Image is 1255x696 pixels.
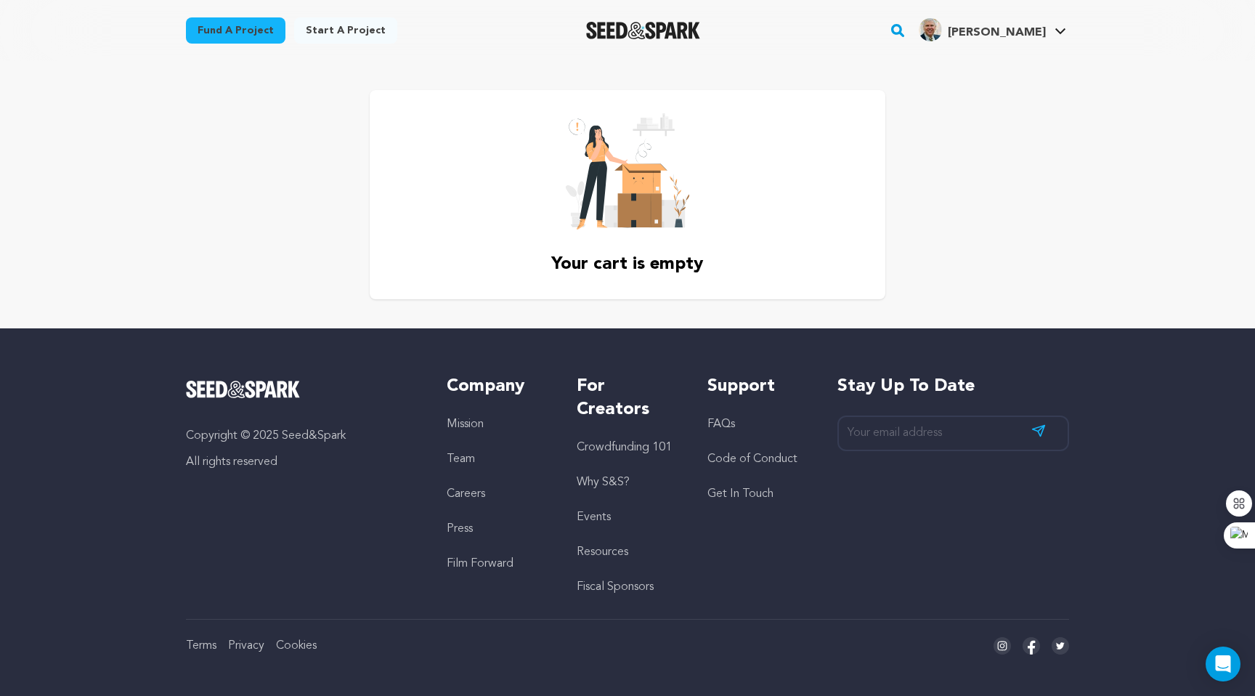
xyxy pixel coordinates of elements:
a: Fiscal Sponsors [577,581,654,593]
a: Dennis D.'s Profile [916,15,1069,41]
a: Events [577,511,611,523]
p: Your cart is empty [393,253,861,276]
p: All rights reserved [186,453,418,471]
a: Resources [577,546,628,558]
a: Get In Touch [707,488,773,500]
h5: Company [447,375,548,398]
a: Seed&Spark Homepage [586,22,700,39]
a: Code of Conduct [707,453,797,465]
a: Cookies [276,640,317,652]
span: [PERSON_NAME] [948,27,1046,39]
p: Copyright © 2025 Seed&Spark [186,427,418,445]
a: Fund a project [186,17,285,44]
a: Seed&Spark Homepage [186,381,418,398]
a: Film Forward [447,558,513,570]
h5: Stay up to date [837,375,1069,398]
div: Dennis D.'s Profile [919,18,1046,41]
a: Crowdfunding 101 [577,442,672,453]
h5: Support [707,375,808,398]
a: Mission [447,418,484,430]
a: Why S&S? [577,477,630,488]
a: FAQs [707,418,735,430]
a: Careers [447,488,485,500]
img: Seed&Spark Rafiki Image [565,113,690,230]
a: Terms [186,640,216,652]
a: Privacy [228,640,264,652]
img: Seed&Spark Logo Dark Mode [586,22,700,39]
div: Open Intercom Messenger [1206,647,1240,681]
span: Dennis D.'s Profile [916,15,1069,46]
img: a3389715611c9de4.jpg [919,18,942,41]
input: Your email address [837,416,1069,451]
h5: For Creators [577,375,678,421]
a: Press [447,523,473,535]
a: Team [447,453,475,465]
a: Start a project [294,17,397,44]
img: Seed&Spark Logo [186,381,300,398]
